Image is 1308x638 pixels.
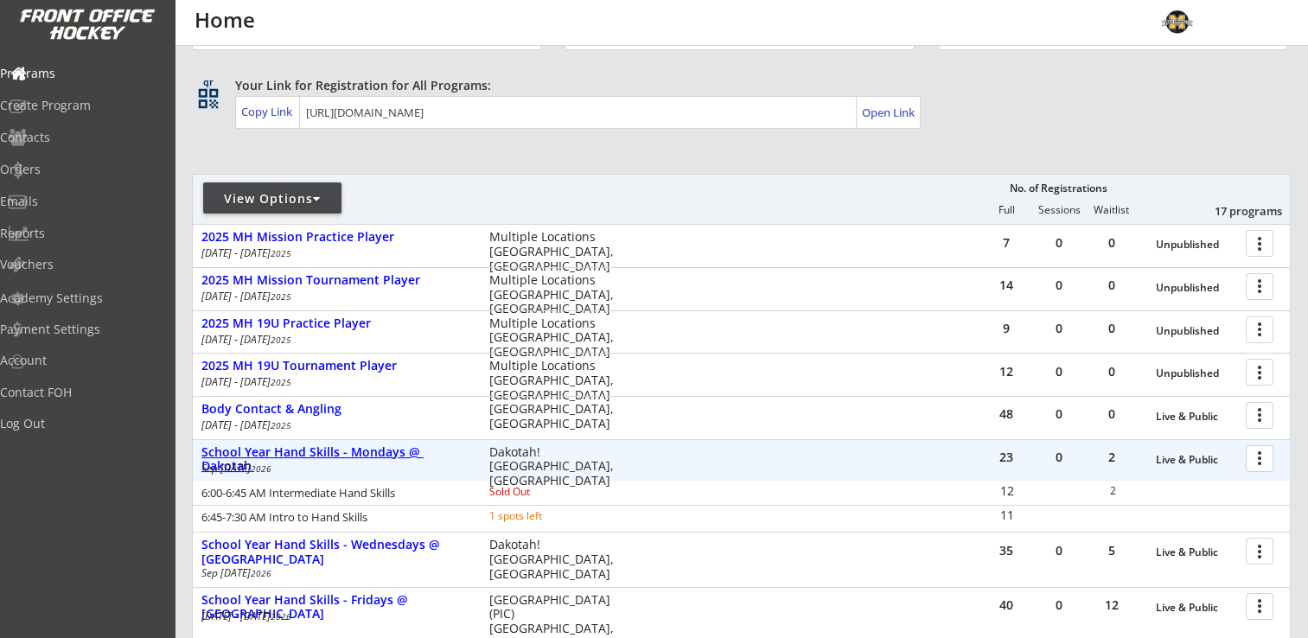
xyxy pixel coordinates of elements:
[1246,538,1273,565] button: more_vert
[1156,411,1237,423] div: Live & Public
[1088,486,1139,496] div: 2
[271,610,291,622] em: 2026
[201,463,466,474] div: Sep [DATE]
[1086,322,1138,335] div: 0
[1191,203,1281,219] div: 17 programs
[1086,451,1138,463] div: 2
[489,230,625,273] div: Multiple Locations [GEOGRAPHIC_DATA], [GEOGRAPHIC_DATA]
[980,204,1032,216] div: Full
[1156,282,1237,294] div: Unpublished
[201,420,466,431] div: [DATE] - [DATE]
[1033,204,1085,216] div: Sessions
[1156,325,1237,337] div: Unpublished
[489,511,601,521] div: 1 spots left
[197,77,218,88] div: qr
[201,512,466,523] div: 6:45-7:30 AM Intro to Hand Skills
[489,402,625,431] div: [GEOGRAPHIC_DATA], [GEOGRAPHIC_DATA]
[251,567,271,579] em: 2026
[489,487,601,497] div: Sold Out
[980,279,1032,291] div: 14
[1033,545,1085,557] div: 0
[201,359,471,373] div: 2025 MH 19U Tournament Player
[271,376,291,388] em: 2025
[201,538,471,567] div: School Year Hand Skills - Wednesdays @ [GEOGRAPHIC_DATA]
[489,538,625,581] div: Dakotah! [GEOGRAPHIC_DATA], [GEOGRAPHIC_DATA]
[1033,366,1085,378] div: 0
[201,377,466,387] div: [DATE] - [DATE]
[201,335,466,345] div: [DATE] - [DATE]
[1033,599,1085,611] div: 0
[1005,182,1112,195] div: No. of Registrations
[241,104,296,119] div: Copy Link
[201,488,466,499] div: 6:00-6:45 AM Intermediate Hand Skills
[1033,451,1085,463] div: 0
[1156,239,1237,251] div: Unpublished
[1246,445,1273,472] button: more_vert
[1086,279,1138,291] div: 0
[251,463,271,475] em: 2026
[1246,273,1273,300] button: more_vert
[980,366,1032,378] div: 12
[980,237,1032,249] div: 7
[201,316,471,331] div: 2025 MH 19U Practice Player
[980,451,1032,463] div: 23
[1033,408,1085,420] div: 0
[201,402,471,417] div: Body Contact & Angling
[1033,237,1085,249] div: 0
[1033,322,1085,335] div: 0
[489,316,625,360] div: Multiple Locations [GEOGRAPHIC_DATA], [GEOGRAPHIC_DATA]
[861,105,916,120] div: Open Link
[1246,316,1273,343] button: more_vert
[1156,454,1237,466] div: Live & Public
[271,334,291,346] em: 2025
[1086,237,1138,249] div: 0
[489,359,625,402] div: Multiple Locations [GEOGRAPHIC_DATA], [GEOGRAPHIC_DATA]
[1086,599,1138,611] div: 12
[489,273,625,316] div: Multiple Locations [GEOGRAPHIC_DATA], [GEOGRAPHIC_DATA]
[1086,545,1138,557] div: 5
[1033,279,1085,291] div: 0
[980,545,1032,557] div: 35
[1085,204,1137,216] div: Waitlist
[201,230,471,245] div: 2025 MH Mission Practice Player
[1246,402,1273,429] button: more_vert
[201,291,466,302] div: [DATE] - [DATE]
[201,273,471,288] div: 2025 MH Mission Tournament Player
[1156,367,1237,380] div: Unpublished
[1246,359,1273,386] button: more_vert
[201,593,471,622] div: School Year Hand Skills - Fridays @ [GEOGRAPHIC_DATA]
[235,77,1237,94] div: Your Link for Registration for All Programs:
[1246,230,1273,257] button: more_vert
[861,100,916,124] a: Open Link
[1086,366,1138,378] div: 0
[201,611,466,622] div: [DATE] - [DATE]
[201,568,466,578] div: Sep [DATE]
[271,419,291,431] em: 2025
[201,248,466,258] div: [DATE] - [DATE]
[201,445,471,475] div: School Year Hand Skills - Mondays @ Dakotah
[1156,602,1237,614] div: Live & Public
[203,190,341,207] div: View Options
[980,322,1032,335] div: 9
[271,247,291,259] em: 2025
[195,86,221,112] button: qr_code
[981,485,1032,497] div: 12
[489,445,625,488] div: Dakotah! [GEOGRAPHIC_DATA], [GEOGRAPHIC_DATA]
[1246,593,1273,620] button: more_vert
[271,290,291,303] em: 2025
[1086,408,1138,420] div: 0
[1156,546,1237,558] div: Live & Public
[980,408,1032,420] div: 48
[980,599,1032,611] div: 40
[981,509,1032,521] div: 11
